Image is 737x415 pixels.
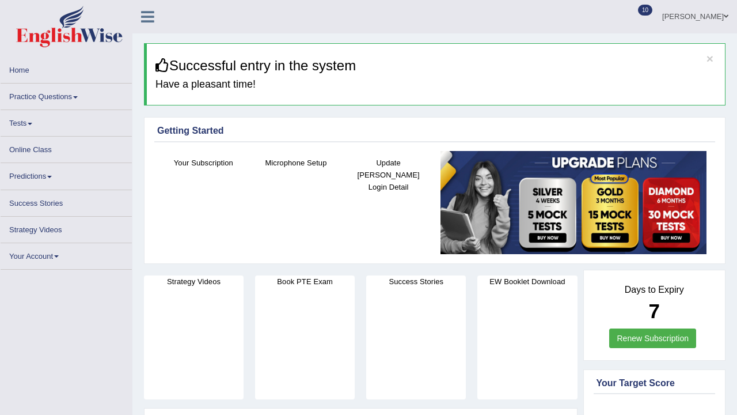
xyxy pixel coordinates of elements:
[144,276,244,288] h4: Strategy Videos
[1,190,132,213] a: Success Stories
[256,157,337,169] h4: Microphone Setup
[1,243,132,266] a: Your Account
[1,137,132,159] a: Online Class
[255,276,355,288] h4: Book PTE Exam
[440,151,706,254] img: small5.jpg
[1,217,132,239] a: Strategy Videos
[348,157,429,193] h4: Update [PERSON_NAME] Login Detail
[609,329,696,348] a: Renew Subscription
[163,157,244,169] h4: Your Subscription
[1,163,132,186] a: Predictions
[1,84,132,106] a: Practice Questions
[1,57,132,80] a: Home
[706,52,713,65] button: ×
[155,79,716,90] h4: Have a pleasant time!
[155,58,716,73] h3: Successful entry in the system
[597,376,713,390] div: Your Target Score
[649,300,660,322] b: 7
[366,276,466,288] h4: Success Stories
[157,124,712,138] div: Getting Started
[1,110,132,133] a: Tests
[477,276,577,288] h4: EW Booklet Download
[638,5,652,16] span: 10
[597,285,713,295] h4: Days to Expiry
